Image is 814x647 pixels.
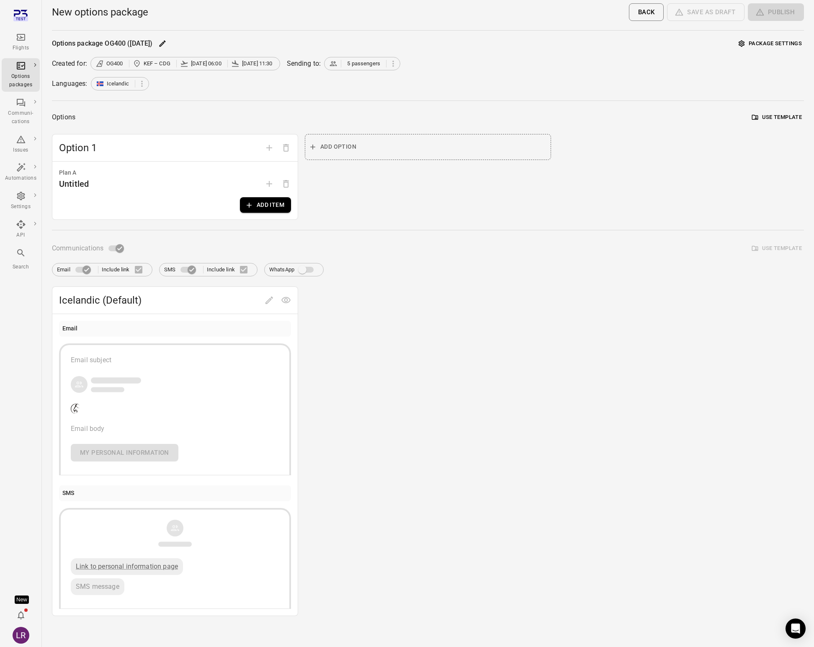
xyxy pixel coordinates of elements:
[269,262,319,278] label: WhatsApp
[62,489,74,498] div: SMS
[287,59,321,69] div: Sending to:
[13,627,29,644] div: LR
[52,242,103,254] span: Communications
[156,37,169,50] button: Edit
[2,217,40,242] a: API
[2,160,40,185] a: Automations
[5,146,36,155] div: Issues
[5,263,36,271] div: Search
[144,59,170,68] span: KEF – CDG
[52,39,153,49] div: Options package OG400 ([DATE])
[2,30,40,55] a: Flights
[107,80,129,88] span: Icelandic
[240,197,291,213] button: Add item
[261,180,278,188] span: Add plan
[737,37,804,50] button: Package settings
[2,245,40,273] button: Search
[750,111,804,124] button: Use template
[5,174,36,183] div: Automations
[15,595,29,604] div: Tooltip anchor
[261,143,278,151] span: Add option
[57,262,95,278] label: Email
[278,143,294,151] span: Delete option
[52,79,88,89] div: Languages:
[278,296,294,304] span: Preview
[91,77,149,90] div: Icelandic
[9,624,33,647] button: Laufey Rut
[62,324,78,333] div: Email
[164,262,200,278] label: SMS
[278,180,294,188] span: Options need to have at least one plan
[59,177,89,191] div: Untitled
[5,72,36,89] div: Options packages
[324,57,400,70] div: 5 passengers
[261,296,278,304] span: Edit
[2,58,40,92] a: Options packages
[2,132,40,157] a: Issues
[242,59,273,68] span: [DATE] 11:30
[786,619,806,639] div: Open Intercom Messenger
[52,5,148,19] h1: New options package
[59,168,291,178] div: Plan A
[102,261,147,278] label: Include link
[59,141,261,155] span: Option 1
[629,3,664,21] button: Back
[52,111,75,123] div: Options
[5,231,36,240] div: API
[191,59,222,68] span: [DATE] 06:00
[347,59,380,68] span: 5 passengers
[106,59,123,68] span: OG400
[13,607,29,624] button: Notifications
[52,59,87,69] div: Created for:
[5,44,36,52] div: Flights
[5,109,36,126] div: Communi-cations
[207,261,252,278] label: Include link
[2,188,40,214] a: Settings
[2,95,40,129] a: Communi-cations
[59,294,261,307] span: Icelandic (Default)
[5,203,36,211] div: Settings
